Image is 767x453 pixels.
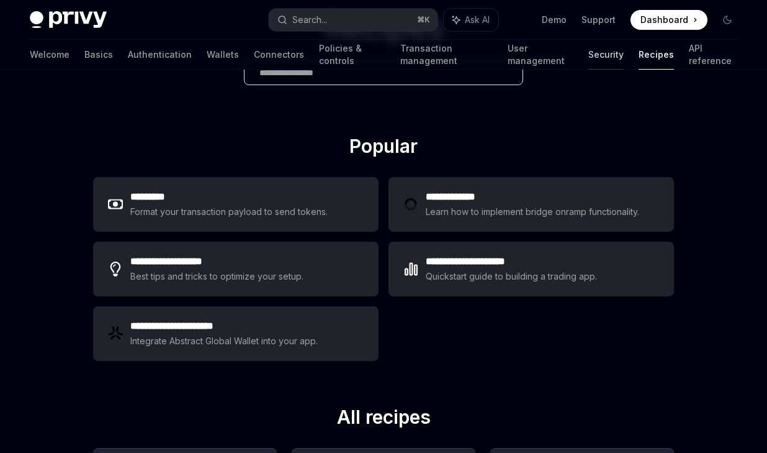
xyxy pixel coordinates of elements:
[93,135,674,162] h2: Popular
[207,40,239,70] a: Wallets
[130,204,328,219] div: Format your transaction payload to send tokens.
[465,14,490,26] span: Ask AI
[30,11,107,29] img: dark logo
[588,40,624,70] a: Security
[84,40,113,70] a: Basics
[640,14,688,26] span: Dashboard
[508,40,573,70] a: User management
[581,14,616,26] a: Support
[269,9,437,31] button: Search...⌘K
[400,40,493,70] a: Transaction management
[319,40,385,70] a: Policies & controls
[417,15,430,25] span: ⌘ K
[717,10,737,30] button: Toggle dark mode
[130,269,305,284] div: Best tips and tricks to optimize your setup.
[542,14,567,26] a: Demo
[444,9,498,31] button: Ask AI
[426,204,643,219] div: Learn how to implement bridge onramp functionality.
[630,10,707,30] a: Dashboard
[93,177,379,232] a: **** ****Format your transaction payload to send tokens.
[128,40,192,70] a: Authentication
[689,40,737,70] a: API reference
[93,406,674,433] h2: All recipes
[254,40,304,70] a: Connectors
[388,177,674,232] a: **** **** ***Learn how to implement bridge onramp functionality.
[426,269,598,284] div: Quickstart guide to building a trading app.
[639,40,674,70] a: Recipes
[292,12,327,27] div: Search...
[30,40,70,70] a: Welcome
[130,334,319,349] div: Integrate Abstract Global Wallet into your app.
